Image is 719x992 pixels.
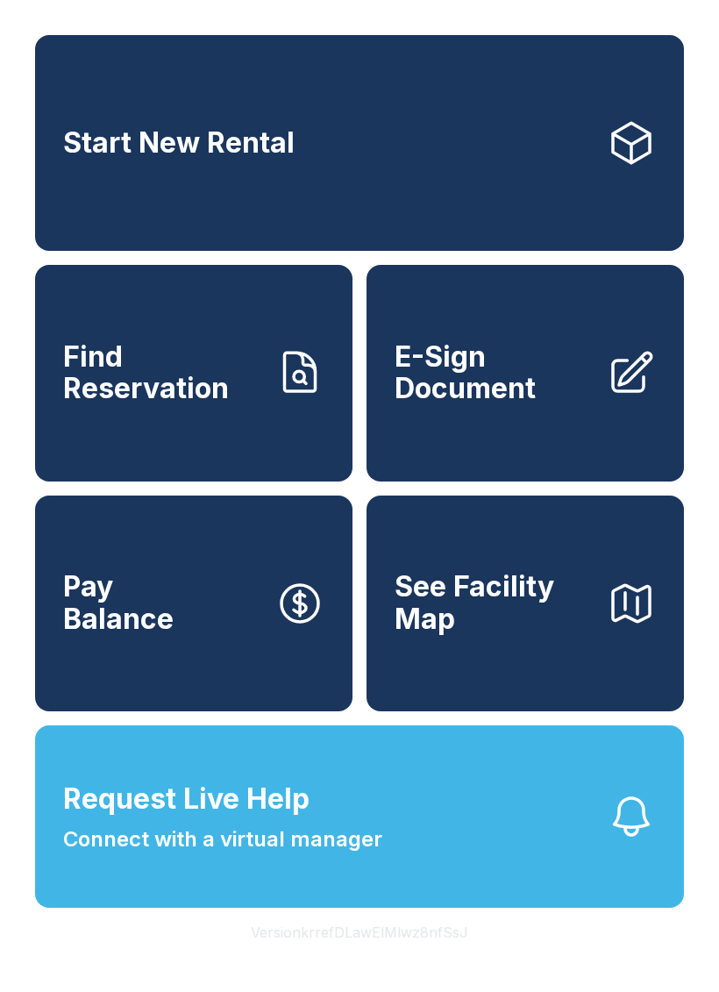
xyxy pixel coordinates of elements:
span: Connect with a virtual manager [63,824,382,855]
span: Request Live Help [63,778,310,820]
button: PayBalance [35,496,352,711]
span: Start New Rental [63,127,295,160]
button: See Facility Map [367,496,684,711]
span: See Facility Map [395,571,593,635]
a: E-Sign Document [367,265,684,481]
span: E-Sign Document [395,341,593,405]
span: Find Reservation [63,341,261,405]
a: Find Reservation [35,265,352,481]
span: Pay Balance [63,571,174,635]
button: VersionkrrefDLawElMlwz8nfSsJ [237,908,482,957]
button: Request Live HelpConnect with a virtual manager [35,725,684,908]
a: Start New Rental [35,35,684,251]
